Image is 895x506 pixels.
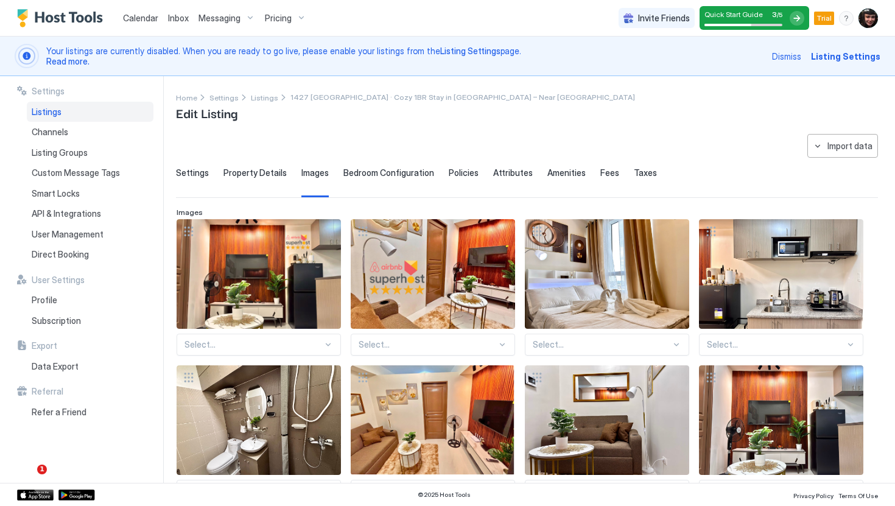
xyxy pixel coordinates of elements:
a: Home [176,91,197,104]
div: View image [699,219,863,329]
span: Fees [600,167,619,178]
a: Smart Locks [27,183,153,204]
span: Profile [32,295,57,306]
a: Listings [27,102,153,122]
span: © 2025 Host Tools [418,491,471,499]
span: Settings [209,93,239,102]
span: Listings [32,107,61,118]
span: Referral [32,386,63,397]
span: Privacy Policy [793,492,834,499]
a: Custom Message Tags [27,163,153,183]
span: Attributes [493,167,533,178]
div: Import data [827,139,872,152]
span: 1 [37,465,47,474]
span: API & Integrations [32,208,101,219]
span: Settings [176,167,209,178]
span: User Management [32,229,104,240]
a: Read more. [46,56,89,66]
span: 3 [772,10,777,19]
a: Refer a Friend [27,402,153,423]
a: Inbox [168,12,189,24]
a: Subscription [27,311,153,331]
a: Host Tools Logo [17,9,108,27]
div: Listing Settings [811,50,880,63]
span: Settings [32,86,65,97]
span: Data Export [32,361,79,372]
span: Edit Listing [176,104,237,122]
a: Google Play Store [58,490,95,501]
span: Listings [251,93,278,102]
div: View image [177,219,341,329]
div: View image [525,365,689,475]
a: API & Integrations [27,203,153,224]
div: Dismiss [772,50,801,63]
span: Images [301,167,329,178]
div: View image [699,365,863,475]
span: Images [177,208,203,217]
div: View image [525,219,689,329]
div: View image [351,365,515,475]
span: Policies [449,167,479,178]
div: View image [351,219,515,329]
span: Bedroom Configuration [343,167,434,178]
span: Refer a Friend [32,407,86,418]
a: Privacy Policy [793,488,834,501]
span: / 5 [777,11,782,19]
span: Terms Of Use [838,492,878,499]
a: User Management [27,224,153,245]
a: Terms Of Use [838,488,878,501]
div: Breadcrumb [251,91,278,104]
div: View image [177,365,341,475]
a: Listing Settings [440,46,500,56]
span: Trial [816,13,832,24]
button: Import data [807,134,878,158]
span: Channels [32,127,68,138]
div: menu [839,11,854,26]
span: Invite Friends [638,13,690,24]
span: Amenities [547,167,586,178]
span: Subscription [32,315,81,326]
div: User profile [858,9,878,28]
a: Direct Booking [27,244,153,265]
span: Direct Booking [32,249,89,260]
a: Listings [251,91,278,104]
span: Inbox [168,13,189,23]
iframe: Intercom live chat [12,465,41,494]
a: App Store [17,490,54,501]
span: Home [176,93,197,102]
span: Property Details [223,167,287,178]
span: Quick Start Guide [704,10,763,19]
a: Channels [27,122,153,142]
a: Data Export [27,356,153,377]
a: Settings [209,91,239,104]
span: User Settings [32,275,85,286]
span: Calendar [123,13,158,23]
span: Pricing [265,13,292,24]
a: Profile [27,290,153,311]
a: Listing Groups [27,142,153,163]
span: Your listings are currently disabled. When you are ready to go live, please enable your listings ... [46,46,765,67]
span: Messaging [198,13,240,24]
div: Breadcrumb [209,91,239,104]
span: Taxes [634,167,657,178]
span: Listing Groups [32,147,88,158]
span: Custom Message Tags [32,167,120,178]
div: Breadcrumb [176,91,197,104]
span: Export [32,340,57,351]
a: Calendar [123,12,158,24]
span: Smart Locks [32,188,80,199]
span: Breadcrumb [290,93,635,102]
